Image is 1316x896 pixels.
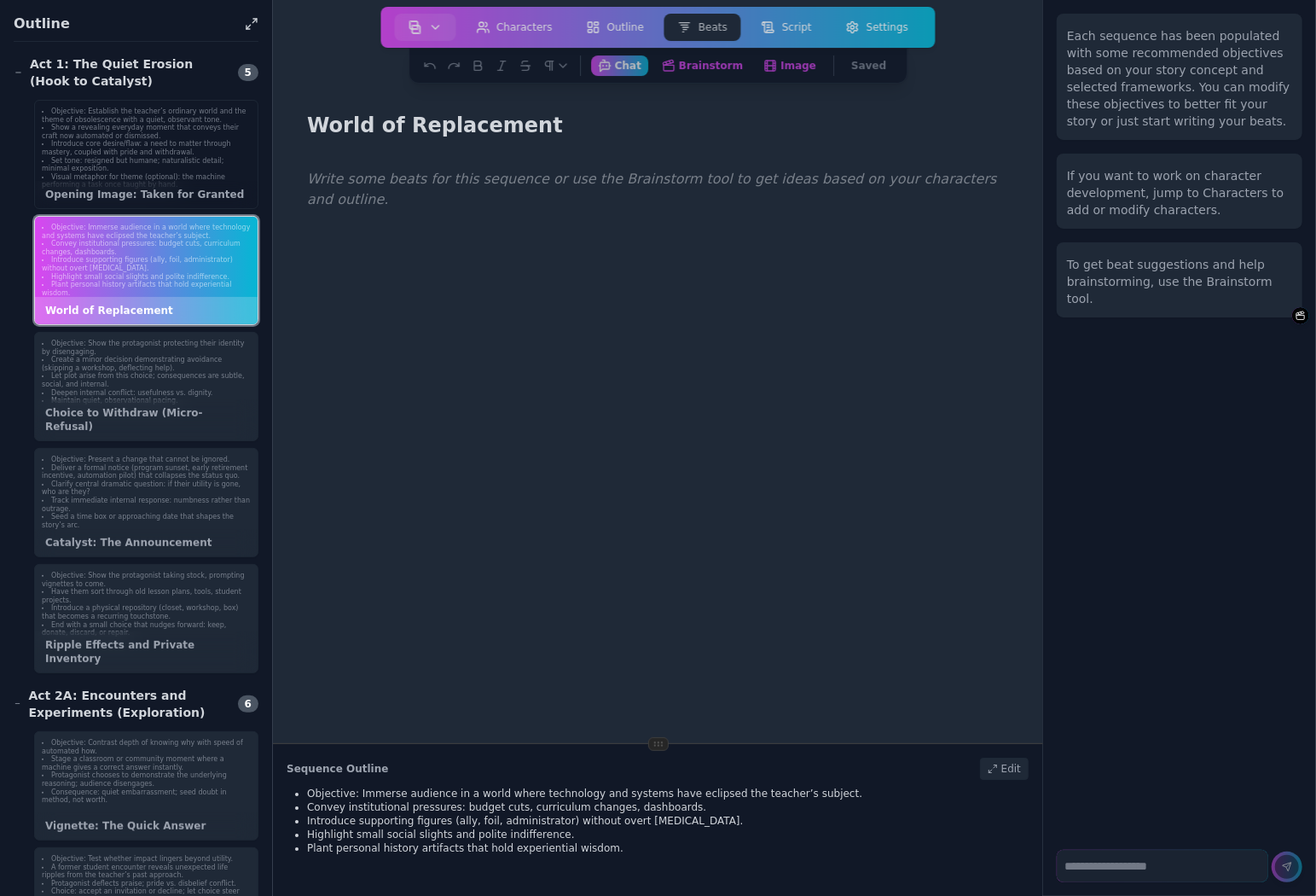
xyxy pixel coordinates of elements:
button: Settings [832,14,922,41]
li: Objective: Show the protagonist protecting their identity by disengaging. [42,340,251,356]
li: Objective: Test whether impact lingers beyond utility. [42,855,251,864]
li: Protagonist chooses to demonstrate the underlying reasoning; audience disengages. [42,771,251,788]
li: Plant personal history artifacts that hold experiential wisdom. [307,841,1029,855]
h1: World of Replacement [300,109,570,142]
div: Edit [980,758,1029,780]
button: Beats [664,14,741,41]
li: Stage a classroom or community moment where a machine gives a correct answer instantly. [42,755,251,771]
div: Act 1: The Quiet Erosion (Hook to Catalyst) [14,55,228,90]
button: Brainstorm [655,55,750,76]
a: Script [745,10,829,44]
button: Characters [462,14,566,41]
li: Track immediate internal response: numbness rather than outrage. [42,497,251,513]
li: Objective: Immerse audience in a world where technology and systems have eclipsed the teacher’s s... [42,224,251,240]
li: Objective: Immerse audience in a world where technology and systems have eclipsed the teacher’s s... [307,787,1029,800]
div: Choice to Withdraw (Micro-Refusal) [35,399,258,440]
div: Act 2A: Encounters and Experiments (Exploration) [14,687,228,721]
li: Create a minor decision demonstrating avoidance (skipping a workshop, deflecting help). [42,356,251,372]
li: Introduce a physical repository (closet, workshop, box) that becomes a recurring touchstone. [42,604,251,620]
li: Introduce supporting figures (ally, foil, administrator) without overt [MEDICAL_DATA]. [42,256,251,272]
li: Protagonist deflects praise; pride vs. disbelief conflict. [42,880,251,888]
button: Saved [844,55,893,76]
span: 5 [238,64,258,81]
li: Consequence: quiet embarrassment; seed doubt in method, not worth. [42,788,251,805]
li: Show a revealing everyday moment that conveys their craft now automated or dismissed. [42,124,251,140]
li: Objective: Establish the teacher’s ordinary world and the theme of obsolescence with a quiet, obs... [42,108,251,124]
button: Script [748,14,826,41]
a: Beats [661,10,745,44]
div: Vignette: The Quick Answer [35,812,258,840]
li: Deepen internal conflict: usefulness vs. dignity. [42,389,251,398]
li: Deliver a formal notice (program sunset, early retirement incentive, automation pilot) that colla... [42,464,251,480]
li: End with a small choice that nudges forward: keep, donate, discard, or repair. [42,621,251,637]
div: Ripple Effects and Private Inventory [35,631,258,672]
li: Let plot arise from this choice; consequences are subtle, social, and internal. [42,372,251,388]
img: storyboard [408,20,421,34]
li: Objective: Present a change that cannot be ignored. [42,456,251,464]
h1: Outline [14,14,238,34]
li: Introduce supporting figures (ally, foil, administrator) without overt [MEDICAL_DATA]. [307,814,1029,828]
span: 6 [238,695,258,713]
li: Highlight small social slights and polite indifference. [42,273,251,282]
li: Seed a time box or approaching date that shapes the story’s arc. [42,513,251,529]
li: Plant personal history artifacts that hold experiential wisdom. [42,281,251,297]
button: Image [757,55,823,76]
li: Objective: Contrast depth of knowing why with speed of automated how. [42,739,251,755]
a: Characters [459,10,570,44]
div: Catalyst: The Announcement [35,529,258,556]
div: To get beat suggestions and help brainstorming, use the Brainstorm tool. [1067,256,1292,307]
button: Chat [591,55,648,76]
div: World of Replacement [35,297,258,324]
div: Opening Image: Taken for Granted [35,181,258,208]
li: Highlight small social slights and polite indifference. [307,828,1029,841]
li: Maintain quiet, observational pacing. [42,397,251,405]
li: A former student encounter reveals unexpected life ripples from the teacher’s past approach. [42,864,251,880]
li: Objective: Show the protagonist taking stock, prompting vignettes to come. [42,572,251,588]
li: Have them sort through old lesson plans, tools, student projects. [42,588,251,604]
a: Settings [829,10,925,44]
div: Each sequence has been populated with some recommended objectives based on your story concept and... [1067,27,1292,130]
li: Convey institutional pressures: budget cuts, curriculum changes, dashboards. [42,240,251,256]
div: If you want to work on character development, jump to Characters to add or modify characters. [1067,167,1292,218]
li: Set tone: resigned but humane; naturalistic detail; minimal exposition. [42,157,251,173]
li: Clarify central dramatic question: if their utility is gone, who are they? [42,480,251,497]
a: Outline [570,10,661,44]
button: Outline [573,14,658,41]
h2: Sequence Outline [287,762,388,776]
li: Visual metaphor for theme (optional): the machine performing a task once taught by hand. [42,173,251,189]
li: Introduce core desire/flaw: a need to matter through mastery, coupled with pride and withdrawal. [42,140,251,156]
button: Brainstorm [1292,307,1309,324]
li: Convey institutional pressures: budget cuts, curriculum changes, dashboards. [307,800,1029,814]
